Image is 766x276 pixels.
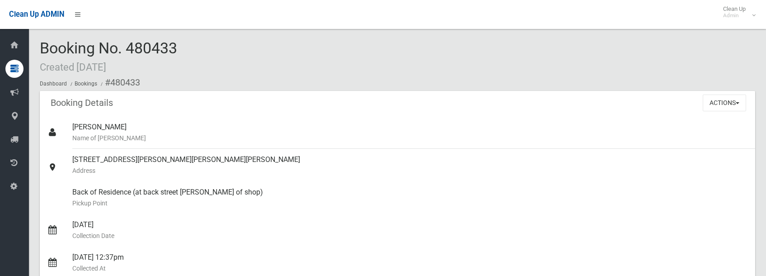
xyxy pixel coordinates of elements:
div: [PERSON_NAME] [72,116,748,149]
div: [STREET_ADDRESS][PERSON_NAME][PERSON_NAME][PERSON_NAME] [72,149,748,181]
small: Created [DATE] [40,61,106,73]
a: Dashboard [40,81,67,87]
small: Pickup Point [72,198,748,209]
span: Clean Up [719,5,755,19]
small: Name of [PERSON_NAME] [72,133,748,143]
small: Admin [723,12,746,19]
button: Actions [703,95,746,111]
small: Collected At [72,263,748,274]
small: Address [72,165,748,176]
div: [DATE] [72,214,748,247]
span: Booking No. 480433 [40,39,177,74]
a: Bookings [75,81,97,87]
header: Booking Details [40,94,124,112]
small: Collection Date [72,230,748,241]
li: #480433 [99,74,140,91]
div: Back of Residence (at back street [PERSON_NAME] of shop) [72,181,748,214]
span: Clean Up ADMIN [9,10,64,19]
